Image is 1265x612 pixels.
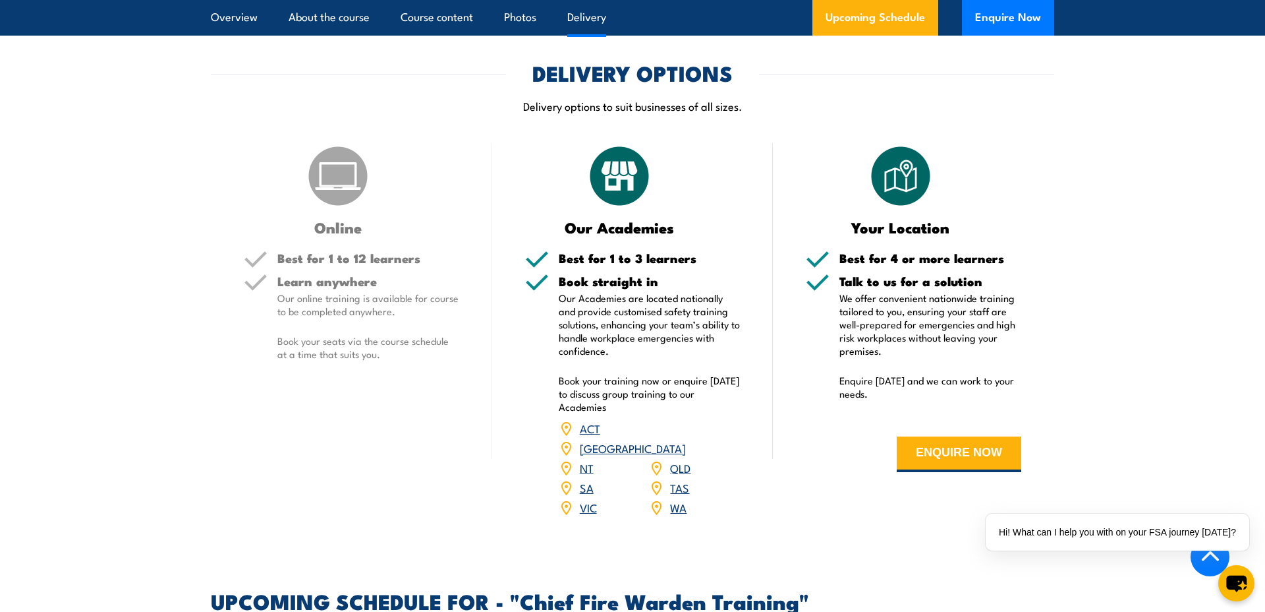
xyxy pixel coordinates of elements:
[559,275,741,288] h5: Book straight in
[277,252,459,264] h5: Best for 1 to 12 learners
[559,252,741,264] h5: Best for 1 to 3 learners
[244,220,433,235] h3: Online
[670,479,689,495] a: TAS
[277,275,459,288] h5: Learn anywhere
[839,275,1021,288] h5: Talk to us for a solution
[277,291,459,318] p: Our online training is available for course to be completed anywhere.
[670,460,690,475] a: QLD
[580,420,600,436] a: ACT
[211,98,1054,113] p: Delivery options to suit businesses of all sizes.
[1218,565,1254,601] button: chat-button
[559,374,741,413] p: Book your training now or enquire [DATE] to discuss group training to our Academies
[839,291,1021,357] p: We offer convenient nationwide training tailored to you, ensuring your staff are well-prepared fo...
[897,437,1021,472] button: ENQUIRE NOW
[580,499,597,515] a: VIC
[211,592,1054,610] h2: UPCOMING SCHEDULE FOR - "Chief Fire Warden Training"
[580,440,686,456] a: [GEOGRAPHIC_DATA]
[532,63,733,82] h2: DELIVERY OPTIONS
[580,479,594,495] a: SA
[839,374,1021,400] p: Enquire [DATE] and we can work to your needs.
[559,291,741,357] p: Our Academies are located nationally and provide customised safety training solutions, enhancing ...
[525,220,714,235] h3: Our Academies
[986,514,1249,551] div: Hi! What can I help you with on your FSA journey [DATE]?
[580,460,594,475] a: NT
[670,499,687,515] a: WA
[806,220,995,235] h3: Your Location
[839,252,1021,264] h5: Best for 4 or more learners
[277,334,459,361] p: Book your seats via the course schedule at a time that suits you.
